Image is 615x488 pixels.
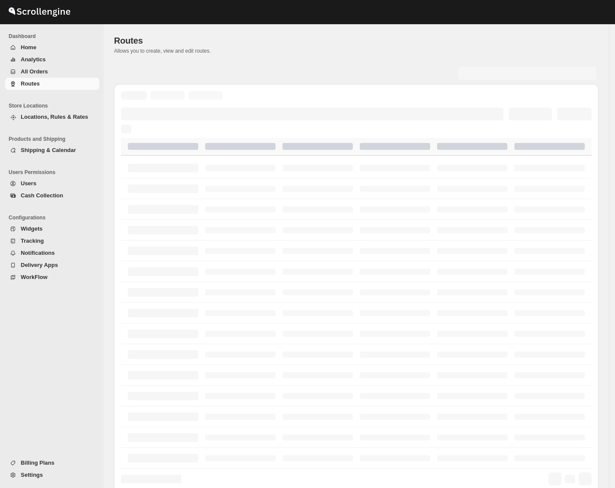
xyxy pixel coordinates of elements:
[21,225,42,232] span: Widgets
[21,68,48,75] span: All Orders
[5,223,99,235] button: Widgets
[9,214,99,221] span: Configurations
[21,147,76,153] span: Shipping & Calendar
[21,472,43,478] span: Settings
[21,80,40,87] span: Routes
[21,274,48,280] span: WorkFlow
[5,78,99,90] button: Routes
[5,235,99,247] button: Tracking
[9,33,99,40] span: Dashboard
[114,48,599,54] p: Allows you to create, view and edit routes.
[21,238,44,244] span: Tracking
[21,262,58,268] span: Delivery Apps
[9,136,99,143] span: Products and Shipping
[9,102,99,109] span: Store Locations
[21,56,46,63] span: Analytics
[5,457,99,469] button: Billing Plans
[5,247,99,259] button: Notifications
[5,177,99,190] button: Users
[21,192,63,199] span: Cash Collection
[21,114,88,120] span: Locations, Rules & Rates
[5,259,99,271] button: Delivery Apps
[5,190,99,202] button: Cash Collection
[21,459,54,466] span: Billing Plans
[5,66,99,78] button: All Orders
[21,180,36,187] span: Users
[5,54,99,66] button: Analytics
[5,111,99,123] button: Locations, Rules & Rates
[5,144,99,156] button: Shipping & Calendar
[5,271,99,283] button: WorkFlow
[21,250,55,256] span: Notifications
[21,44,36,51] span: Home
[114,36,143,45] span: Routes
[9,169,99,176] span: Users Permissions
[5,41,99,54] button: Home
[5,469,99,481] button: Settings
